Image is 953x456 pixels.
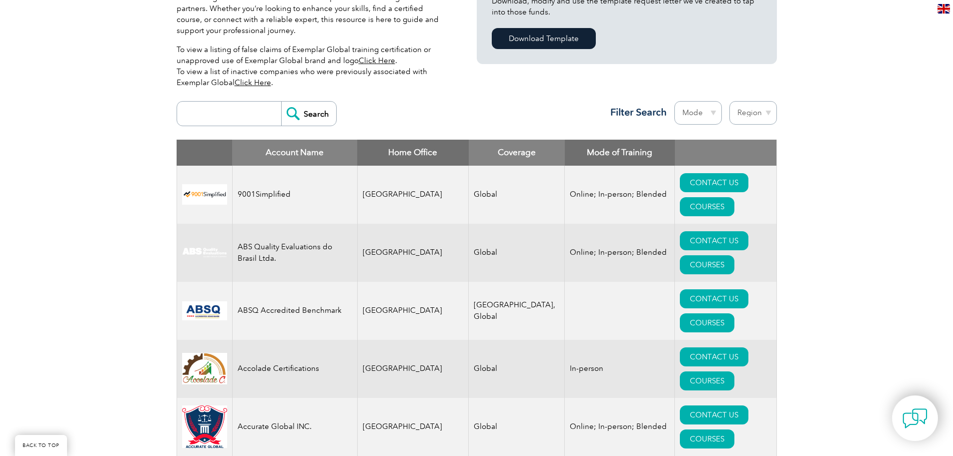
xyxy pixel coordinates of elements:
[680,255,734,274] a: COURSES
[680,231,748,250] a: CONTACT US
[469,282,565,340] td: [GEOGRAPHIC_DATA], Global
[232,166,357,224] td: 9001Simplified
[937,4,950,14] img: en
[232,282,357,340] td: ABSQ Accredited Benchmark
[232,340,357,398] td: Accolade Certifications
[15,435,67,456] a: BACK TO TOP
[565,224,675,282] td: Online; In-person; Blended
[359,56,395,65] a: Click Here
[680,289,748,308] a: CONTACT US
[182,405,227,448] img: a034a1f6-3919-f011-998a-0022489685a1-logo.png
[232,398,357,456] td: Accurate Global INC.
[182,301,227,320] img: cc24547b-a6e0-e911-a812-000d3a795b83-logo.png
[357,140,469,166] th: Home Office: activate to sort column ascending
[680,173,748,192] a: CONTACT US
[680,405,748,424] a: CONTACT US
[235,78,271,87] a: Click Here
[680,313,734,332] a: COURSES
[469,224,565,282] td: Global
[357,166,469,224] td: [GEOGRAPHIC_DATA]
[182,184,227,205] img: 37c9c059-616f-eb11-a812-002248153038-logo.png
[604,106,667,119] h3: Filter Search
[182,353,227,384] img: 1a94dd1a-69dd-eb11-bacb-002248159486-logo.jpg
[675,140,776,166] th: : activate to sort column ascending
[182,247,227,258] img: c92924ac-d9bc-ea11-a814-000d3a79823d-logo.jpg
[680,371,734,390] a: COURSES
[357,398,469,456] td: [GEOGRAPHIC_DATA]
[565,140,675,166] th: Mode of Training: activate to sort column ascending
[232,140,357,166] th: Account Name: activate to sort column descending
[680,429,734,448] a: COURSES
[357,282,469,340] td: [GEOGRAPHIC_DATA]
[469,340,565,398] td: Global
[680,197,734,216] a: COURSES
[680,347,748,366] a: CONTACT US
[565,166,675,224] td: Online; In-person; Blended
[177,44,447,88] p: To view a listing of false claims of Exemplar Global training certification or unapproved use of ...
[469,398,565,456] td: Global
[281,102,336,126] input: Search
[469,140,565,166] th: Coverage: activate to sort column ascending
[469,166,565,224] td: Global
[492,28,596,49] a: Download Template
[565,340,675,398] td: In-person
[357,224,469,282] td: [GEOGRAPHIC_DATA]
[565,398,675,456] td: Online; In-person; Blended
[902,406,927,431] img: contact-chat.png
[357,340,469,398] td: [GEOGRAPHIC_DATA]
[232,224,357,282] td: ABS Quality Evaluations do Brasil Ltda.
